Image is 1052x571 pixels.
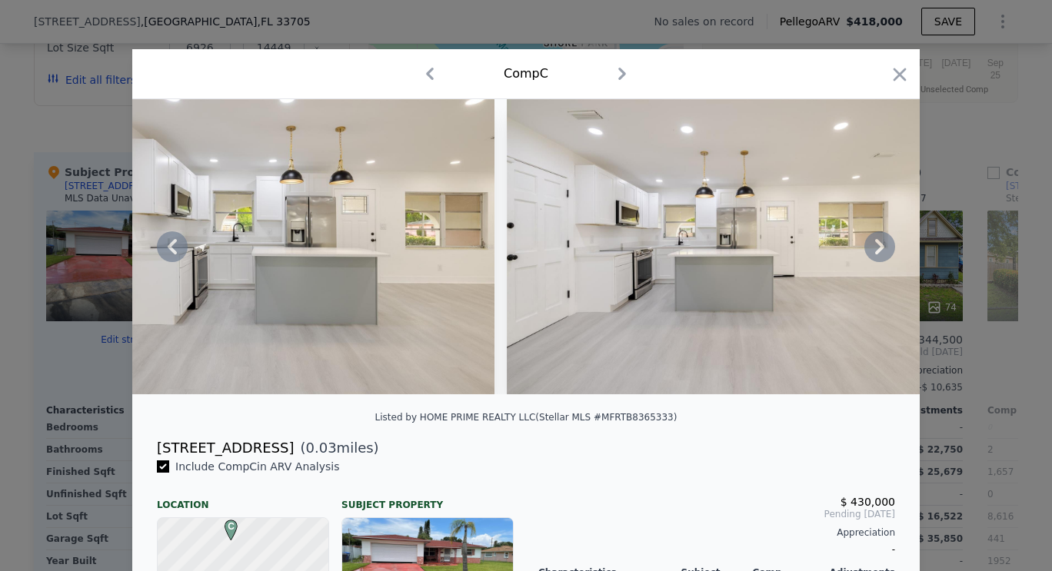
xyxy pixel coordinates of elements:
div: Appreciation [538,526,895,539]
div: Location [157,486,329,511]
img: Property Img [507,99,950,394]
span: 0.03 [306,440,337,456]
span: C [221,520,241,533]
span: $ 430,000 [841,496,895,508]
span: Include Comp C in ARV Analysis [169,460,346,473]
img: Property Img [52,99,494,394]
div: Listed by HOME PRIME REALTY LLC (Stellar MLS #MFRTB8365333) [375,412,677,423]
span: ( miles) [294,437,378,459]
div: Subject Property [341,486,514,511]
div: Comp C [504,65,548,83]
div: C [221,520,230,529]
span: Pending [DATE] [538,508,895,520]
div: - [538,539,895,560]
div: [STREET_ADDRESS] [157,437,294,459]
